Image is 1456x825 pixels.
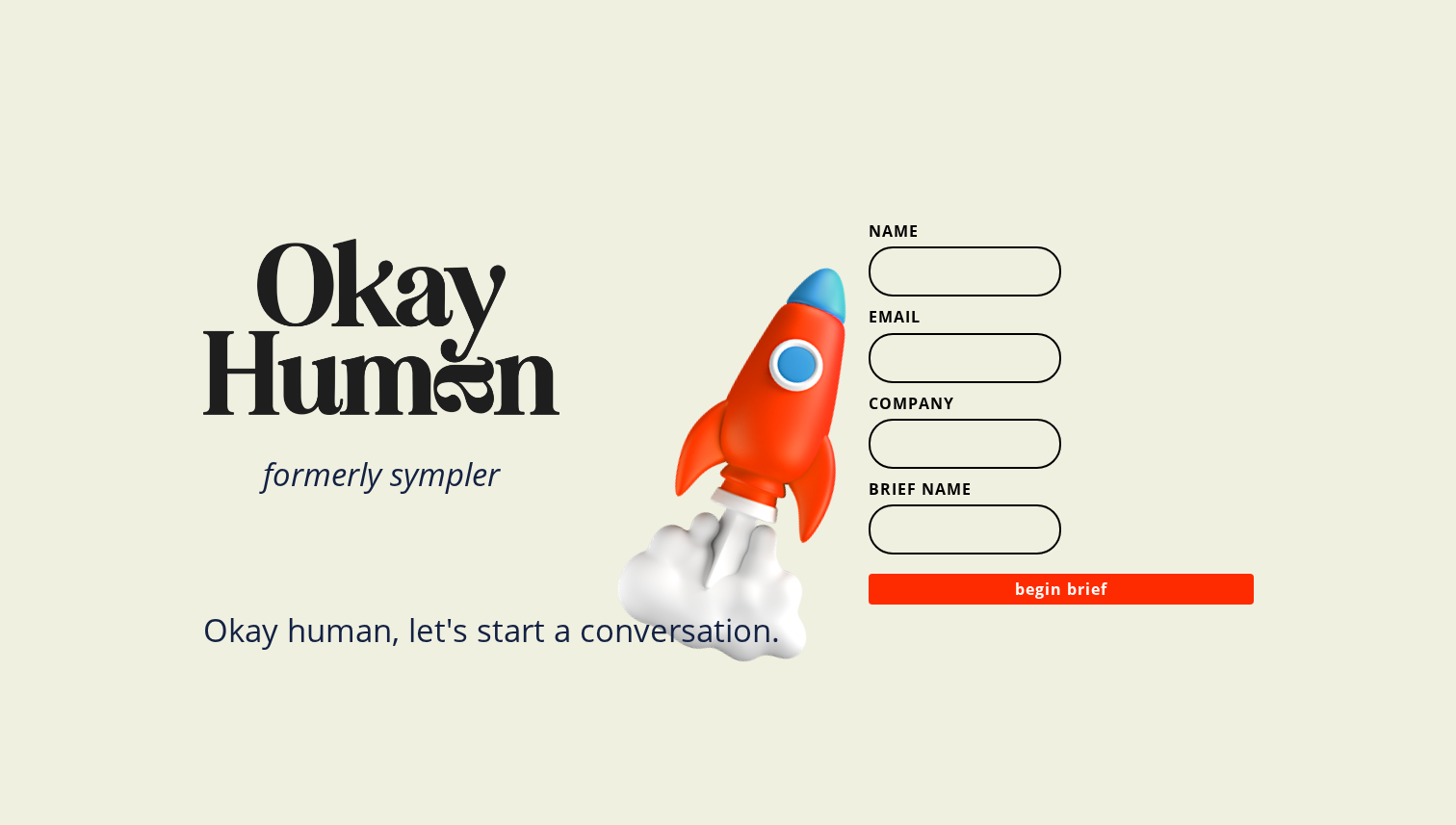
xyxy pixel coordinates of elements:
[203,239,559,416] img: Okay Human Logo
[203,239,656,491] a: Okay Human Logoformerly sympler
[869,393,1254,414] label: Company
[601,234,932,688] img: Rocket Ship
[869,478,1254,500] label: Brief Name
[203,458,559,490] div: formerly sympler
[869,574,1254,605] button: begin brief
[869,220,1254,242] label: Name
[869,306,1254,327] label: Email
[203,614,780,646] div: Okay human, let's start a conversation.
